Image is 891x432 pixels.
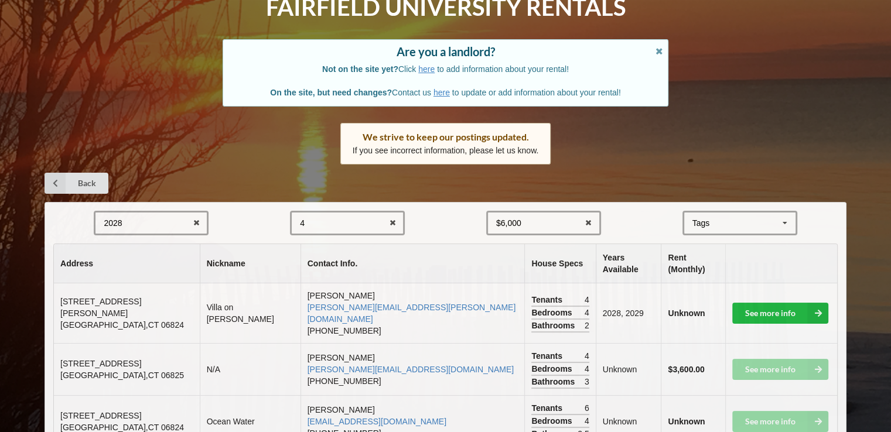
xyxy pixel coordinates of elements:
b: Unknown [668,417,705,426]
b: Unknown [668,308,705,318]
span: [GEOGRAPHIC_DATA] , CT 06824 [60,423,184,432]
b: $3,600.00 [668,365,704,374]
a: here [418,64,435,74]
td: [PERSON_NAME] [PHONE_NUMBER] [301,283,525,343]
span: [STREET_ADDRESS][PERSON_NAME] [60,297,141,318]
a: [PERSON_NAME][EMAIL_ADDRESS][PERSON_NAME][DOMAIN_NAME] [308,303,516,324]
span: Bedrooms [531,363,575,375]
span: [GEOGRAPHIC_DATA] , CT 06825 [60,371,184,380]
th: Address [54,244,200,283]
div: 2028 [104,219,122,227]
p: If you see incorrect information, please let us know. [353,145,539,156]
a: [EMAIL_ADDRESS][DOMAIN_NAME] [308,417,446,426]
b: On the site, but need changes? [270,88,392,97]
span: [STREET_ADDRESS] [60,411,141,420]
span: Contact us to update or add information about your rental! [270,88,620,97]
div: 4 [300,219,305,227]
td: N/A [200,343,301,395]
span: Tenants [531,294,565,306]
a: Back [45,173,108,194]
td: 2028, 2029 [596,283,661,343]
span: 4 [585,363,589,375]
a: here [433,88,450,97]
span: 4 [585,307,589,318]
div: We strive to keep our postings updated. [353,131,539,143]
div: Are you a landlord? [235,46,656,57]
span: Click to add information about your rental! [322,64,569,74]
td: Villa on [PERSON_NAME] [200,283,301,343]
span: 4 [585,294,589,306]
th: House Specs [524,244,595,283]
th: Years Available [596,244,661,283]
span: Tenants [531,350,565,362]
span: 4 [585,415,589,427]
div: Tags [689,217,727,230]
td: Unknown [596,343,661,395]
span: Bathrooms [531,376,578,388]
th: Nickname [200,244,301,283]
span: Bedrooms [531,307,575,318]
span: 3 [585,376,589,388]
b: Not on the site yet? [322,64,398,74]
th: Contact Info. [301,244,525,283]
span: Bedrooms [531,415,575,427]
span: 6 [585,402,589,414]
a: See more info [732,303,828,324]
span: [STREET_ADDRESS] [60,359,141,368]
span: [GEOGRAPHIC_DATA] , CT 06824 [60,320,184,330]
span: Tenants [531,402,565,414]
span: Bathrooms [531,320,578,331]
th: Rent (Monthly) [661,244,725,283]
a: [PERSON_NAME][EMAIL_ADDRESS][DOMAIN_NAME] [308,365,514,374]
span: 4 [585,350,589,362]
td: [PERSON_NAME] [PHONE_NUMBER] [301,343,525,395]
span: 2 [585,320,589,331]
div: $6,000 [496,219,521,227]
